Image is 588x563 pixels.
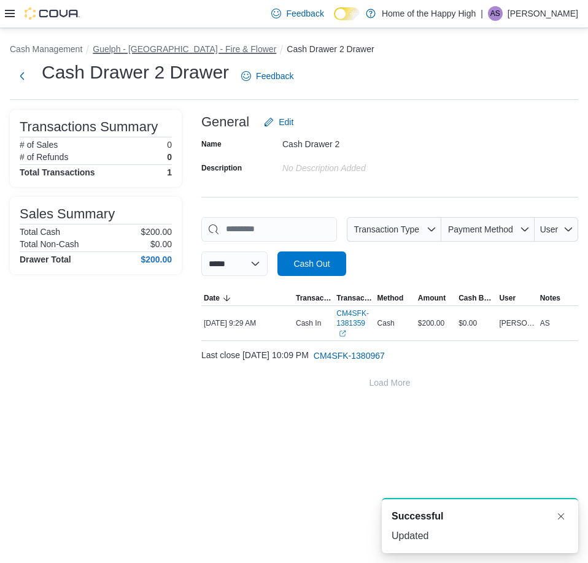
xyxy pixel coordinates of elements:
[347,217,441,242] button: Transaction Type
[20,227,60,237] h6: Total Cash
[554,509,568,524] button: Dismiss toast
[293,258,330,270] span: Cash Out
[167,140,172,150] p: 0
[259,110,298,134] button: Edit
[535,217,578,242] button: User
[150,239,172,249] p: $0.00
[20,167,95,177] h4: Total Transactions
[336,293,372,303] span: Transaction #
[201,163,242,173] label: Description
[309,343,390,368] button: CM4SFK-1380967
[456,316,497,331] div: $0.00
[416,291,456,305] button: Amount
[418,293,446,303] span: Amount
[20,239,79,249] h6: Total Non-Cash
[20,152,68,162] h6: # of Refunds
[448,224,513,234] span: Payment Method
[540,224,559,234] span: User
[538,291,578,305] button: Notes
[10,64,34,88] button: Next
[93,44,276,54] button: Guelph - [GEOGRAPHIC_DATA] - Fire & Flower
[392,509,568,524] div: Notification
[334,7,360,20] input: Dark Mode
[540,318,550,328] span: AS
[339,330,346,337] svg: External link
[490,6,500,21] span: AS
[296,318,321,328] p: Cash In
[282,158,447,173] div: No Description added
[201,370,578,395] button: Load More
[334,291,374,305] button: Transaction #
[293,291,334,305] button: Transaction Type
[336,308,372,338] a: CM4SFK-1381359External link
[456,291,497,305] button: Cash Back
[286,7,323,20] span: Feedback
[141,255,172,264] h4: $200.00
[20,207,115,221] h3: Sales Summary
[392,529,568,543] div: Updated
[392,509,443,524] span: Successful
[201,291,293,305] button: Date
[508,6,578,21] p: [PERSON_NAME]
[201,316,293,331] div: [DATE] 9:29 AM
[141,227,172,237] p: $200.00
[499,318,535,328] span: [PERSON_NAME]
[499,293,516,303] span: User
[10,43,578,58] nav: An example of EuiBreadcrumbs
[25,7,80,20] img: Cova
[540,293,560,303] span: Notes
[418,318,444,328] span: $200.00
[20,140,58,150] h6: # of Sales
[458,293,494,303] span: Cash Back
[167,152,172,162] p: 0
[201,115,249,129] h3: General
[369,377,411,389] span: Load More
[266,1,328,26] a: Feedback
[314,350,385,362] span: CM4SFK-1380967
[10,44,82,54] button: Cash Management
[236,64,298,88] a: Feedback
[287,44,374,54] button: Cash Drawer 2 Drawer
[201,343,578,368] div: Last close [DATE] 10:09 PM
[20,120,158,134] h3: Transactions Summary
[497,291,537,305] button: User
[201,139,222,149] label: Name
[167,167,172,177] h4: 1
[20,255,71,264] h4: Drawer Total
[354,224,419,234] span: Transaction Type
[201,217,337,242] input: This is a search bar. As you type, the results lower in the page will automatically filter.
[42,60,229,85] h1: Cash Drawer 2 Drawer
[277,251,346,276] button: Cash Out
[204,293,220,303] span: Date
[282,134,447,149] div: Cash Drawer 2
[296,293,331,303] span: Transaction Type
[382,6,476,21] p: Home of the Happy High
[375,291,416,305] button: Method
[377,318,395,328] span: Cash
[377,293,404,303] span: Method
[279,116,293,128] span: Edit
[256,70,293,82] span: Feedback
[488,6,503,21] div: Austin Sharpe
[441,217,535,242] button: Payment Method
[481,6,483,21] p: |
